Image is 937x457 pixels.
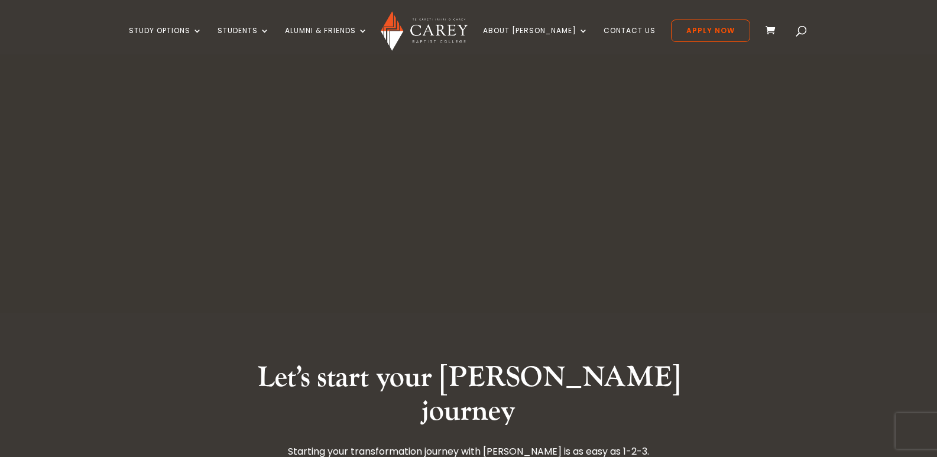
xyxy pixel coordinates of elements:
a: Apply Now [671,20,750,42]
a: Alumni & Friends [285,27,368,54]
a: Students [218,27,270,54]
img: Carey Baptist College [381,11,468,51]
a: Contact Us [604,27,656,54]
h2: Let’s start your [PERSON_NAME] journey [247,361,690,435]
a: About [PERSON_NAME] [483,27,588,54]
a: Study Options [129,27,202,54]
